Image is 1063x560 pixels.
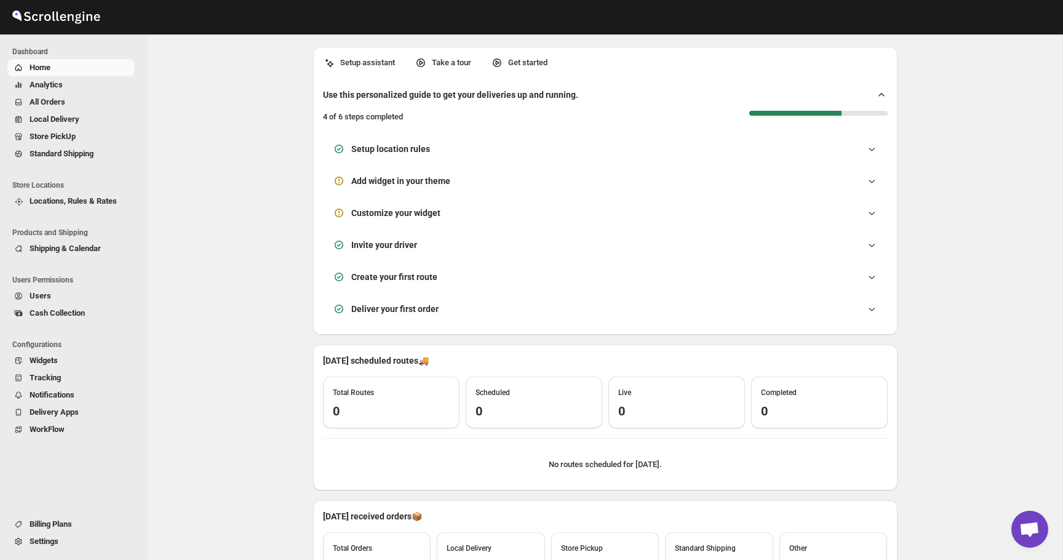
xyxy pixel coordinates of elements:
span: Completed [761,388,797,397]
span: Cash Collection [30,308,85,318]
h3: Create your first route [351,271,437,283]
button: Settings [7,533,134,550]
p: Setup assistant [340,57,395,69]
span: Dashboard [12,47,139,57]
span: Users [30,291,51,300]
span: Home [30,63,50,72]
span: Standard Shipping [675,544,736,553]
button: Home [7,59,134,76]
span: Products and Shipping [12,228,139,238]
p: 4 of 6 steps completed [323,111,403,123]
h3: Deliver your first order [351,303,439,315]
button: Tracking [7,369,134,386]
button: Widgets [7,352,134,369]
button: Locations, Rules & Rates [7,193,134,210]
button: Shipping & Calendar [7,240,134,257]
h3: Invite your driver [351,239,417,251]
h3: 0 [333,404,450,418]
p: [DATE] received orders 📦 [323,510,888,522]
span: Configurations [12,340,139,350]
button: Users [7,287,134,305]
span: Other [789,544,807,553]
span: Total Routes [333,388,374,397]
span: Widgets [30,356,58,365]
span: Tracking [30,373,61,382]
p: [DATE] scheduled routes 🚚 [323,354,888,367]
span: Delivery Apps [30,407,79,417]
h3: 0 [618,404,735,418]
span: Scheduled [476,388,510,397]
span: Notifications [30,390,74,399]
h3: Add widget in your theme [351,175,450,187]
button: Cash Collection [7,305,134,322]
button: WorkFlow [7,421,134,438]
span: Local Delivery [30,114,79,124]
span: Standard Shipping [30,149,94,158]
h3: Setup location rules [351,143,430,155]
span: Analytics [30,80,63,89]
p: Take a tour [432,57,471,69]
button: Delivery Apps [7,404,134,421]
button: Analytics [7,76,134,94]
button: Notifications [7,386,134,404]
span: Store Locations [12,180,139,190]
span: Users Permissions [12,275,139,285]
button: Billing Plans [7,516,134,533]
span: Settings [30,537,58,546]
div: Open chat [1011,511,1048,548]
span: Shipping & Calendar [30,244,101,253]
p: Get started [508,57,547,69]
h3: 0 [761,404,878,418]
span: All Orders [30,97,65,106]
h2: Use this personalized guide to get your deliveries up and running. [323,89,578,101]
span: Total Orders [333,544,372,553]
span: Live [618,388,631,397]
span: Billing Plans [30,519,72,529]
span: Store Pickup [561,544,603,553]
p: No routes scheduled for [DATE]. [333,458,878,471]
span: WorkFlow [30,425,65,434]
span: Local Delivery [447,544,492,553]
span: Locations, Rules & Rates [30,196,117,206]
button: All Orders [7,94,134,111]
span: Store PickUp [30,132,76,141]
h3: Customize your widget [351,207,440,219]
h3: 0 [476,404,592,418]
